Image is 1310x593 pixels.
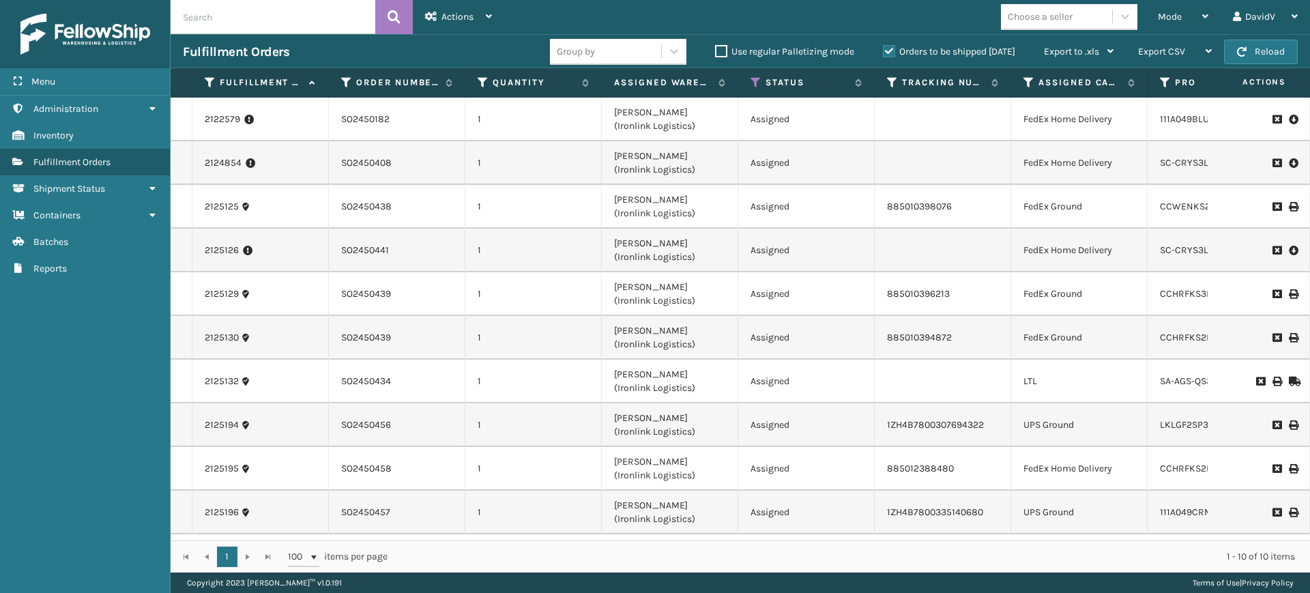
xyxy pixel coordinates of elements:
i: Print Label [1289,420,1297,430]
td: FedEx Ground [1011,272,1148,316]
td: [PERSON_NAME] (Ironlink Logistics) [602,447,738,491]
a: 1ZH4B7800335140680 [887,506,983,518]
span: Batches [33,236,68,248]
td: SO2450456 [329,403,465,447]
td: SO2450408 [329,141,465,185]
td: Assigned [738,403,875,447]
td: [PERSON_NAME] (Ironlink Logistics) [602,403,738,447]
td: FedEx Home Delivery [1011,141,1148,185]
span: items per page [288,547,388,567]
a: 2125194 [205,418,239,432]
td: [PERSON_NAME] (Ironlink Logistics) [602,185,738,229]
i: Print Label [1289,289,1297,299]
a: CCHRFKS2BGEVA [1160,463,1235,474]
td: SO2450438 [329,185,465,229]
a: SA-AGS-QS3-OYS [1160,375,1232,387]
td: UPS Ground [1011,403,1148,447]
td: 1 [465,403,602,447]
span: Actions [1199,71,1294,93]
i: Mark as Shipped [1289,377,1297,386]
a: 2125130 [205,331,239,345]
a: LKLGF2SP3OLV-C [1160,419,1234,431]
i: Request to Be Cancelled [1272,115,1281,124]
td: [PERSON_NAME] (Ironlink Logistics) [602,272,738,316]
a: 111A049CRM [1160,506,1212,518]
td: SO2450441 [329,229,465,272]
td: 1 [465,185,602,229]
td: 1 [465,360,602,403]
td: [PERSON_NAME] (Ironlink Logistics) [602,360,738,403]
a: 2125195 [205,462,239,476]
span: Containers [33,209,81,221]
h3: Fulfillment Orders [183,44,289,60]
img: logo [20,14,150,55]
a: CCWENKS2M26DGRA [1160,201,1253,212]
span: Menu [31,76,55,87]
i: Request to Be Cancelled [1272,333,1281,343]
a: 2125132 [205,375,239,388]
td: 1 [465,272,602,316]
p: Copyright 2023 [PERSON_NAME]™ v 1.0.191 [187,573,342,593]
td: Assigned [738,491,875,534]
span: Shipment Status [33,183,105,194]
label: Use regular Palletizing mode [715,46,854,57]
a: 2125125 [205,200,239,214]
button: Reload [1224,40,1298,64]
label: Product SKU [1175,76,1257,89]
span: Reports [33,263,67,274]
label: Assigned Carrier Service [1038,76,1121,89]
td: LTL [1011,360,1148,403]
a: Terms of Use [1193,578,1240,588]
label: Assigned Warehouse [614,76,712,89]
td: SO2450457 [329,491,465,534]
td: [PERSON_NAME] (Ironlink Logistics) [602,98,738,141]
td: SO2450439 [329,272,465,316]
td: FedEx Home Delivery [1011,447,1148,491]
a: 2125126 [205,244,239,257]
i: Request to Be Cancelled [1256,377,1264,386]
td: SO2450434 [329,360,465,403]
label: Quantity [493,76,575,89]
td: Assigned [738,360,875,403]
label: Status [766,76,848,89]
a: 885010394872 [887,332,952,343]
i: Print Label [1289,333,1297,343]
td: [PERSON_NAME] (Ironlink Logistics) [602,141,738,185]
td: FedEx Home Delivery [1011,98,1148,141]
label: Orders to be shipped [DATE] [883,46,1015,57]
i: Print Label [1289,202,1297,212]
label: Tracking Number [902,76,985,89]
i: Print Label [1289,464,1297,474]
td: Assigned [738,141,875,185]
td: Assigned [738,316,875,360]
td: FedEx Ground [1011,185,1148,229]
td: FedEx Ground [1011,316,1148,360]
div: | [1193,573,1294,593]
label: Fulfillment Order Id [220,76,302,89]
i: Request to Be Cancelled [1272,202,1281,212]
td: Assigned [738,229,875,272]
td: Assigned [738,185,875,229]
i: Request to Be Cancelled [1272,508,1281,517]
td: 1 [465,229,602,272]
span: Mode [1158,11,1182,23]
i: Print Label [1289,508,1297,517]
td: 1 [465,141,602,185]
span: Export to .xls [1044,46,1099,57]
i: Request to Be Cancelled [1272,289,1281,299]
td: [PERSON_NAME] (Ironlink Logistics) [602,229,738,272]
a: CCHRFKS2M26DGRA [1160,332,1249,343]
i: Pull Label [1289,113,1297,126]
i: Print BOL [1272,377,1281,386]
i: Request to Be Cancelled [1272,246,1281,255]
a: 1 [217,547,237,567]
td: FedEx Home Delivery [1011,229,1148,272]
td: Assigned [738,98,875,141]
span: Inventory [33,130,74,141]
td: Assigned [738,447,875,491]
span: 100 [288,550,308,564]
i: Pull Label [1289,244,1297,257]
a: 885010398076 [887,201,952,212]
a: SC-CRYS3LU2001 [1160,244,1234,256]
td: 1 [465,491,602,534]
